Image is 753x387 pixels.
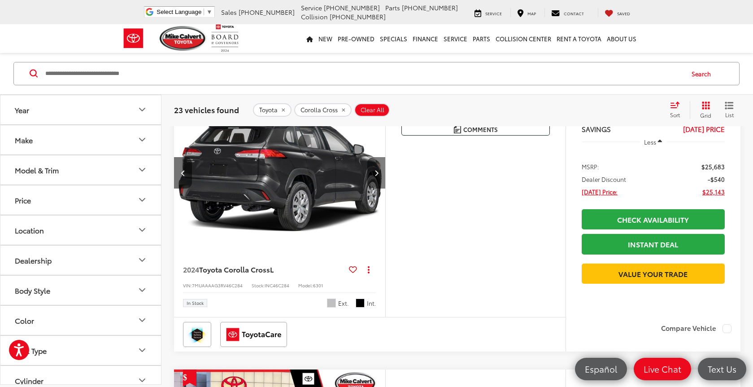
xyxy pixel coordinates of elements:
span: -$540 [708,175,725,184]
button: Grid View [690,101,718,119]
span: [DATE] Price: [582,187,618,196]
span: Stock: [252,282,265,289]
div: Year [137,105,148,115]
a: My Saved Vehicles [598,8,637,17]
a: Español [575,358,627,380]
a: Map [510,8,543,17]
div: Fuel Type [15,346,47,355]
span: Select Language [157,9,201,15]
a: Rent a Toyota [554,24,604,53]
span: SAVINGS [582,124,611,134]
span: Dealer Discount [582,175,626,184]
button: LocationLocation [0,215,162,245]
a: Text Us [698,358,746,380]
a: About Us [604,24,639,53]
span: dropdown dots [368,266,370,273]
div: Cylinder [15,376,44,385]
span: Ext. [338,299,349,308]
span: INC46C284 [265,282,289,289]
a: Collision Center [493,24,554,53]
button: Body StyleBody Style [0,276,162,305]
span: Clear All [361,106,384,114]
span: [PHONE_NUMBER] [239,8,295,17]
span: Comments [463,125,498,134]
div: Body Style [15,286,50,295]
button: Search [683,62,724,85]
div: Make [137,135,148,145]
span: Español [580,363,622,374]
a: Pre-Owned [335,24,377,53]
div: Price [137,195,148,206]
div: Make [15,136,33,144]
div: Cylinder [137,375,148,386]
img: Comments [454,126,461,133]
a: Home [304,24,316,53]
span: VIN: [183,282,192,289]
button: ColorColor [0,306,162,335]
span: 2024 [183,264,199,274]
div: Model & Trim [15,166,59,174]
a: Live Chat [634,358,691,380]
div: Color [15,316,34,325]
input: Search by Make, Model, or Keyword [44,63,683,84]
img: 2024 Toyota Corolla Cross L [174,93,386,253]
span: Toyota [259,106,278,114]
span: Sort [670,111,680,119]
span: Contact [564,10,584,16]
a: Select Language​ [157,9,212,15]
span: $25,143 [702,187,725,196]
span: Service [301,3,322,12]
button: Next image [367,157,385,189]
a: 2024 Toyota Corolla Cross L2024 Toyota Corolla Cross L2024 Toyota Corolla Cross L2024 Toyota Coro... [174,93,386,252]
span: [DATE] PRICE [683,124,725,134]
span: 7MUAAAAG3RV46C284 [192,282,243,289]
button: PricePrice [0,185,162,215]
button: Clear All [354,103,390,117]
span: Map [527,10,536,16]
span: Text Us [703,363,741,374]
button: Actions [361,261,376,277]
span: $25,683 [701,162,725,171]
div: Model & Trim [137,165,148,176]
span: L [270,264,274,274]
span: Corolla Cross [300,106,338,114]
span: Collision [301,12,328,21]
div: Dealership [137,255,148,266]
span: Parts [385,3,400,12]
span: List [725,111,734,119]
img: Toyota Safety Sense Mike Calvert Toyota Houston TX [185,324,209,345]
div: Location [137,225,148,236]
span: Sonic Silver [327,299,336,308]
div: Dealership [15,256,52,264]
div: Price [15,196,31,204]
span: Model: [298,282,313,289]
a: Instant Deal [582,234,725,254]
a: New [316,24,335,53]
span: [PHONE_NUMBER] [402,3,458,12]
img: ToyotaCare Mike Calvert Toyota Houston TX [222,324,285,345]
span: Get Price Drop Alert [183,369,196,387]
span: [PHONE_NUMBER] [330,12,386,21]
a: Finance [410,24,441,53]
span: Black [356,299,365,308]
a: Specials [377,24,410,53]
a: Contact [544,8,591,17]
span: In Stock [187,301,204,305]
span: 6301 [313,282,323,289]
div: Color [137,315,148,326]
span: Saved [617,10,630,16]
div: 2024 Toyota Corolla Cross L 1 [174,93,386,252]
label: Compare Vehicle [661,324,731,333]
span: Sales [221,8,237,17]
button: Model & TrimModel & Trim [0,155,162,185]
span: [PHONE_NUMBER] [324,3,380,12]
img: Toyota [117,24,150,53]
span: Service [485,10,502,16]
a: Value Your Trade [582,264,725,284]
button: Previous image [174,157,192,189]
button: Less [640,134,667,150]
button: Select sort value [666,101,690,119]
span: ▼ [206,9,212,15]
